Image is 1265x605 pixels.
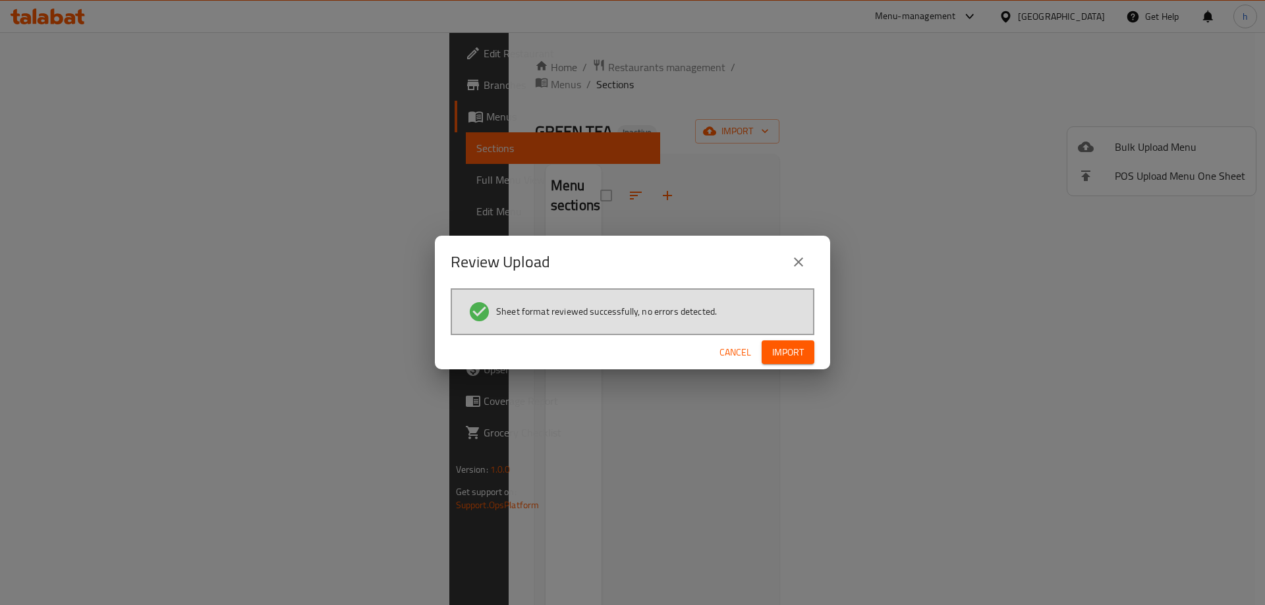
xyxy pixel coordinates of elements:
[783,246,814,278] button: close
[714,340,756,365] button: Cancel
[762,340,814,365] button: Import
[451,251,550,273] h2: Review Upload
[719,344,751,361] span: Cancel
[772,344,804,361] span: Import
[496,305,717,318] span: Sheet format reviewed successfully, no errors detected.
